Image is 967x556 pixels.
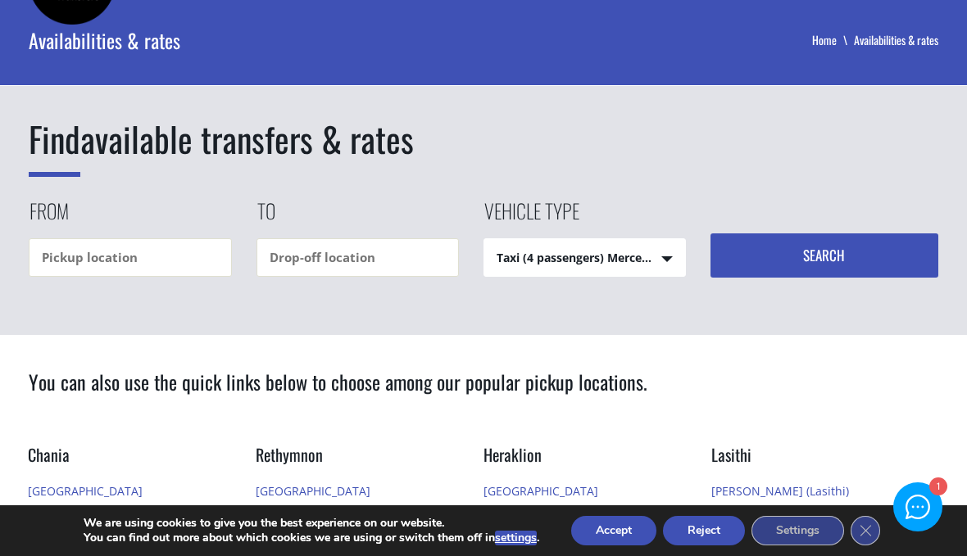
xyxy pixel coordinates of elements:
button: Accept [571,516,656,545]
h3: Heraklion [483,443,687,478]
h3: Rethymnon [256,443,459,478]
div: 1 [928,479,946,496]
h3: Lasithi [711,443,915,478]
a: [GEOGRAPHIC_DATA] [483,483,598,499]
a: [PERSON_NAME] (Lasithi) [711,483,849,499]
h3: Chania [28,443,231,478]
span: Taxi (4 passengers) Mercedes E Class [484,239,685,278]
label: To [257,197,275,238]
p: We are using cookies to give you the best experience on our website. [84,516,539,531]
a: [GEOGRAPHIC_DATA] [256,483,370,499]
button: Reject [663,516,745,545]
a: Home [812,31,854,48]
h2: You can also use the quick links below to choose among our popular pickup locations. [29,368,937,418]
li: Availabilities & rates [854,32,938,48]
button: settings [495,531,537,545]
label: Vehicle type [483,197,579,238]
input: Drop-off location [257,238,459,277]
a: [GEOGRAPHIC_DATA] [28,483,143,499]
label: From [29,197,69,238]
h1: available transfers & rates [29,115,937,164]
input: Pickup location [29,238,231,277]
p: You can find out more about which cookies we are using or switch them off in . [84,531,539,545]
button: Close GDPR Cookie Banner [851,516,880,545]
button: Settings [751,516,844,545]
button: Search [710,233,937,278]
span: Find [29,113,80,177]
